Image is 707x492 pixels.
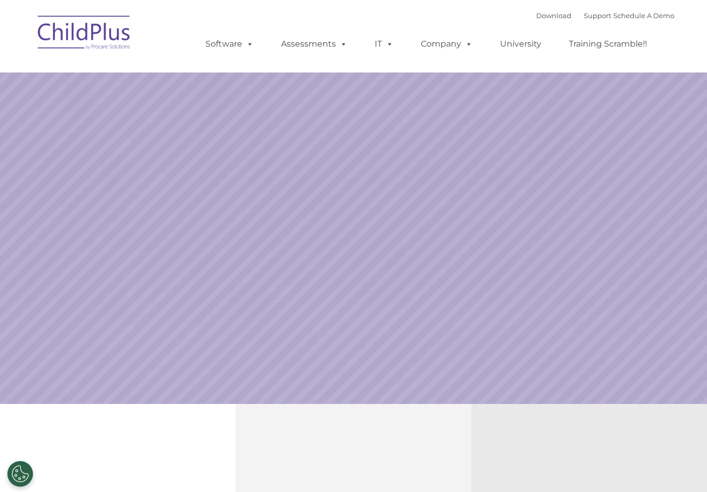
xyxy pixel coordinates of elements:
a: IT [364,34,404,54]
a: Training Scramble!! [558,34,657,54]
a: Support [584,11,611,20]
a: Download [536,11,571,20]
a: Schedule A Demo [613,11,674,20]
img: ChildPlus by Procare Solutions [33,8,136,60]
a: Learn More [480,211,602,242]
a: Company [410,34,483,54]
font: | [536,11,674,20]
button: Cookies Settings [7,461,33,487]
a: Software [195,34,264,54]
a: Assessments [271,34,358,54]
a: University [490,34,552,54]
